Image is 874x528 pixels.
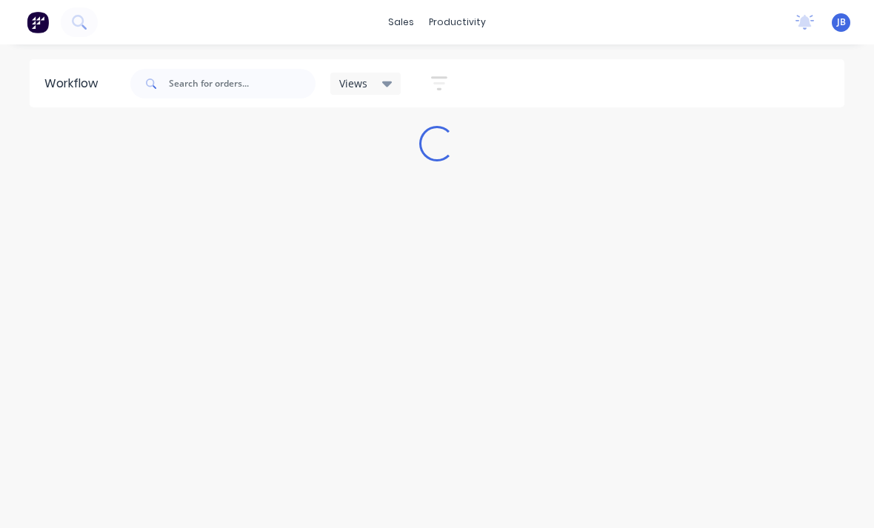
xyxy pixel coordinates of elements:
[169,69,316,98] input: Search for orders...
[421,11,493,33] div: productivity
[44,75,105,93] div: Workflow
[27,11,49,33] img: Factory
[837,16,846,29] span: JB
[381,11,421,33] div: sales
[339,76,367,91] span: Views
